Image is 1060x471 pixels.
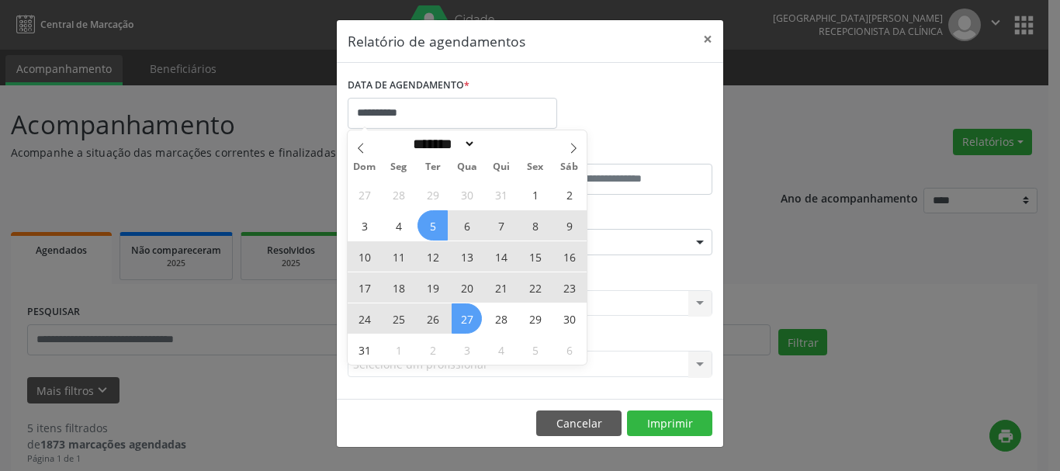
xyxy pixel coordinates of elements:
[452,272,482,303] span: Agosto 20, 2025
[486,179,516,210] span: Julho 31, 2025
[534,140,712,164] label: ATÉ
[554,210,584,241] span: Agosto 9, 2025
[553,162,587,172] span: Sáb
[349,210,379,241] span: Agosto 3, 2025
[348,74,469,98] label: DATA DE AGENDAMENTO
[417,241,448,272] span: Agosto 12, 2025
[383,210,414,241] span: Agosto 4, 2025
[452,334,482,365] span: Setembro 3, 2025
[692,20,723,58] button: Close
[520,241,550,272] span: Agosto 15, 2025
[383,179,414,210] span: Julho 28, 2025
[486,210,516,241] span: Agosto 7, 2025
[417,272,448,303] span: Agosto 19, 2025
[486,241,516,272] span: Agosto 14, 2025
[520,179,550,210] span: Agosto 1, 2025
[383,241,414,272] span: Agosto 11, 2025
[382,162,416,172] span: Seg
[417,334,448,365] span: Setembro 2, 2025
[349,179,379,210] span: Julho 27, 2025
[349,334,379,365] span: Agosto 31, 2025
[452,179,482,210] span: Julho 30, 2025
[383,272,414,303] span: Agosto 18, 2025
[348,31,525,51] h5: Relatório de agendamentos
[383,334,414,365] span: Setembro 1, 2025
[554,179,584,210] span: Agosto 2, 2025
[486,303,516,334] span: Agosto 28, 2025
[407,136,476,152] select: Month
[554,303,584,334] span: Agosto 30, 2025
[554,334,584,365] span: Setembro 6, 2025
[452,241,482,272] span: Agosto 13, 2025
[417,179,448,210] span: Julho 29, 2025
[348,162,382,172] span: Dom
[554,272,584,303] span: Agosto 23, 2025
[520,210,550,241] span: Agosto 8, 2025
[417,303,448,334] span: Agosto 26, 2025
[476,136,527,152] input: Year
[520,303,550,334] span: Agosto 29, 2025
[486,272,516,303] span: Agosto 21, 2025
[417,210,448,241] span: Agosto 5, 2025
[452,303,482,334] span: Agosto 27, 2025
[416,162,450,172] span: Ter
[383,303,414,334] span: Agosto 25, 2025
[486,334,516,365] span: Setembro 4, 2025
[450,162,484,172] span: Qua
[536,410,622,437] button: Cancelar
[627,410,712,437] button: Imprimir
[349,272,379,303] span: Agosto 17, 2025
[349,303,379,334] span: Agosto 24, 2025
[484,162,518,172] span: Qui
[520,272,550,303] span: Agosto 22, 2025
[452,210,482,241] span: Agosto 6, 2025
[349,241,379,272] span: Agosto 10, 2025
[520,334,550,365] span: Setembro 5, 2025
[518,162,553,172] span: Sex
[554,241,584,272] span: Agosto 16, 2025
